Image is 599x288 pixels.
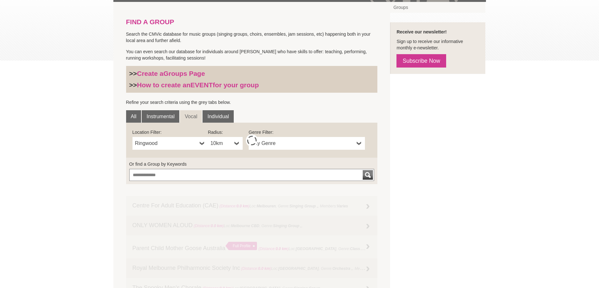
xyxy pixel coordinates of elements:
span: Any Genre [251,140,354,147]
label: Location Filter: [132,129,208,135]
span: Loc: , Genre: , Members: [240,265,378,271]
p: You can even search our database for individuals around [PERSON_NAME] who have skills to offer: t... [126,48,378,61]
h3: >> [129,81,374,89]
a: How to create anEVENTfor your group [137,81,259,89]
p: Sign up to receive our informative monthly e-newsletter. [396,38,479,51]
div: Full Profile [225,242,257,250]
a: Vocal [180,110,202,123]
span: (Distance: ) [194,224,224,228]
a: Subscribe Now [396,54,446,68]
strong: Class Workshop , [350,245,382,251]
strong: Singing Group , [289,204,318,208]
h3: >> [129,69,374,78]
a: Ringwood [132,137,208,150]
a: Groups [390,2,485,13]
a: Any Genre [249,137,365,150]
strong: 160 [371,266,378,271]
a: Individual [203,110,234,123]
label: Radius: [208,129,243,135]
p: Search the CMVic database for music groups (singing groups, choirs, ensembles, jam sessions, etc)... [126,31,378,44]
span: (Distance: ) [219,204,250,208]
span: 10km [210,140,232,147]
strong: 0.0 km [258,266,270,271]
a: 10km [208,137,243,150]
span: Loc: , Genre: , [259,245,383,251]
strong: FIND A GROUP [126,18,174,25]
strong: 0.0 km [275,247,287,251]
span: Loc: , Genre: , [193,224,303,228]
strong: Groups Page [163,70,205,77]
strong: 0.0 km [211,224,223,228]
strong: [GEOGRAPHIC_DATA] [296,247,336,251]
strong: Melbouren [257,204,276,208]
a: Centre For Adult Education (CAE) (Distance:0.0 km)Loc:Melbouren, Genre:Singing Group ,, Members:V... [126,196,378,216]
strong: 0.0 km [236,204,248,208]
span: Ringwood [135,140,197,147]
strong: EVENT [190,81,213,89]
a: Create aGroups Page [137,70,205,77]
strong: Singing Group , [273,224,301,228]
a: Instrumental [142,110,179,123]
label: Genre Filter: [249,129,365,135]
a: Royal Melbourne Philharmonic Society Inc (Distance:0.0 km)Loc:[GEOGRAPHIC_DATA], Genre:Orchestra ... [126,258,378,278]
label: Or find a Group by Keywords [129,161,374,167]
span: Loc: , Genre: , Members: [218,204,348,208]
strong: Orchestra , [332,266,353,271]
strong: Varies [337,204,348,208]
a: ONLY WOMEN ALOUD (Distance:0.0 km)Loc:Melbourne CBD, Genre:Singing Group ,, [126,216,378,235]
a: All [126,110,141,123]
strong: Melbourne CBD [231,224,259,228]
strong: [GEOGRAPHIC_DATA] [278,266,319,271]
span: (Distance: ) [241,266,271,271]
strong: Receive our newsletter! [396,29,446,34]
p: Refine your search criteria using the grey tabs below. [126,99,378,105]
a: Parent Child Mother Goose Australia Full Profile (Distance:0.0 km)Loc:[GEOGRAPHIC_DATA], Genre:Cl... [126,235,378,258]
span: (Distance: ) [259,247,289,251]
